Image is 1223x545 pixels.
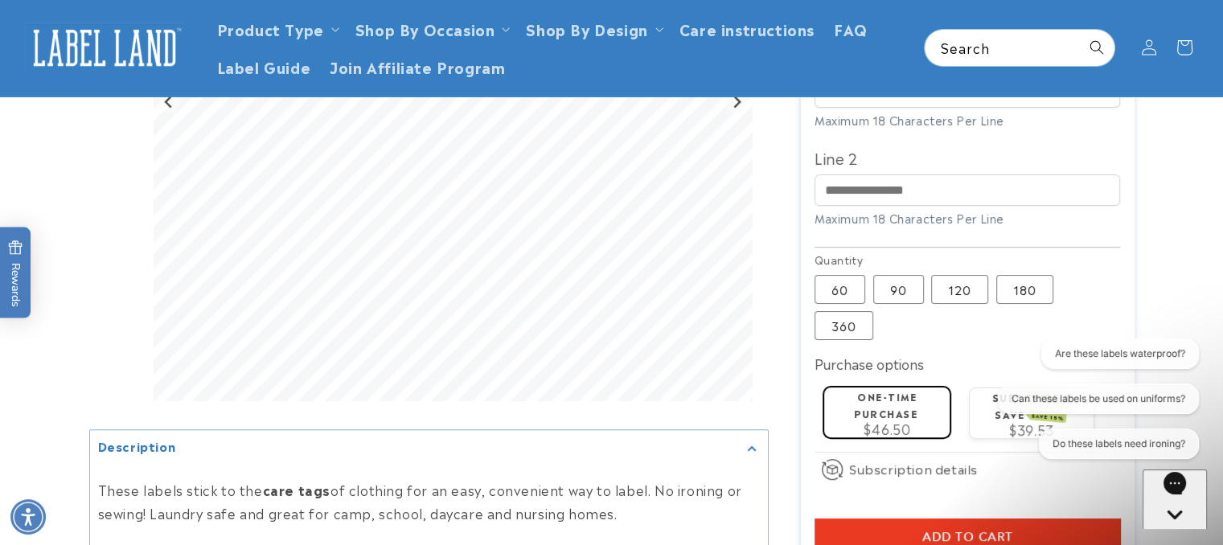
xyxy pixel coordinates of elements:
[873,275,924,304] label: 90
[10,499,46,535] div: Accessibility Menu
[679,19,815,38] span: Care instructions
[922,530,1013,544] span: Add to cart
[815,354,924,373] label: Purchase options
[815,252,864,268] legend: Quantity
[207,10,346,47] summary: Product Type
[931,275,988,304] label: 120
[98,478,760,525] p: These labels stick to the of clothing for an easy, convenient way to label. No ironing or sewing!...
[815,210,1120,227] div: Maximum 18 Characters Per Line
[725,90,747,112] button: Next slide
[526,18,647,39] a: Shop By Design
[670,10,824,47] a: Care instructions
[330,57,505,76] span: Join Affiliate Program
[984,338,1207,473] iframe: Gorgias live chat conversation starters
[263,480,330,499] strong: care tags
[13,416,203,465] iframe: Sign Up via Text for Offers
[1143,469,1207,529] iframe: Gorgias live chat messenger
[815,112,1120,129] div: Maximum 18 Characters Per Line
[996,275,1053,304] label: 180
[8,240,23,307] span: Rewards
[346,10,517,47] summary: Shop By Occasion
[355,19,495,38] span: Shop By Occasion
[217,57,311,76] span: Label Guide
[815,275,865,304] label: 60
[18,17,191,79] a: Label Land
[207,47,321,85] a: Label Guide
[815,145,1120,170] label: Line 2
[90,429,768,465] summary: Description
[834,19,868,38] span: FAQ
[864,419,911,438] span: $46.50
[815,311,873,340] label: 360
[158,90,180,112] button: Previous slide
[217,18,324,39] a: Product Type
[1079,30,1114,65] button: Search
[824,10,877,47] a: FAQ
[849,459,978,478] span: Subscription details
[516,10,669,47] summary: Shop By Design
[320,47,515,85] a: Join Affiliate Program
[854,389,917,420] label: One-time purchase
[24,23,185,72] img: Label Land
